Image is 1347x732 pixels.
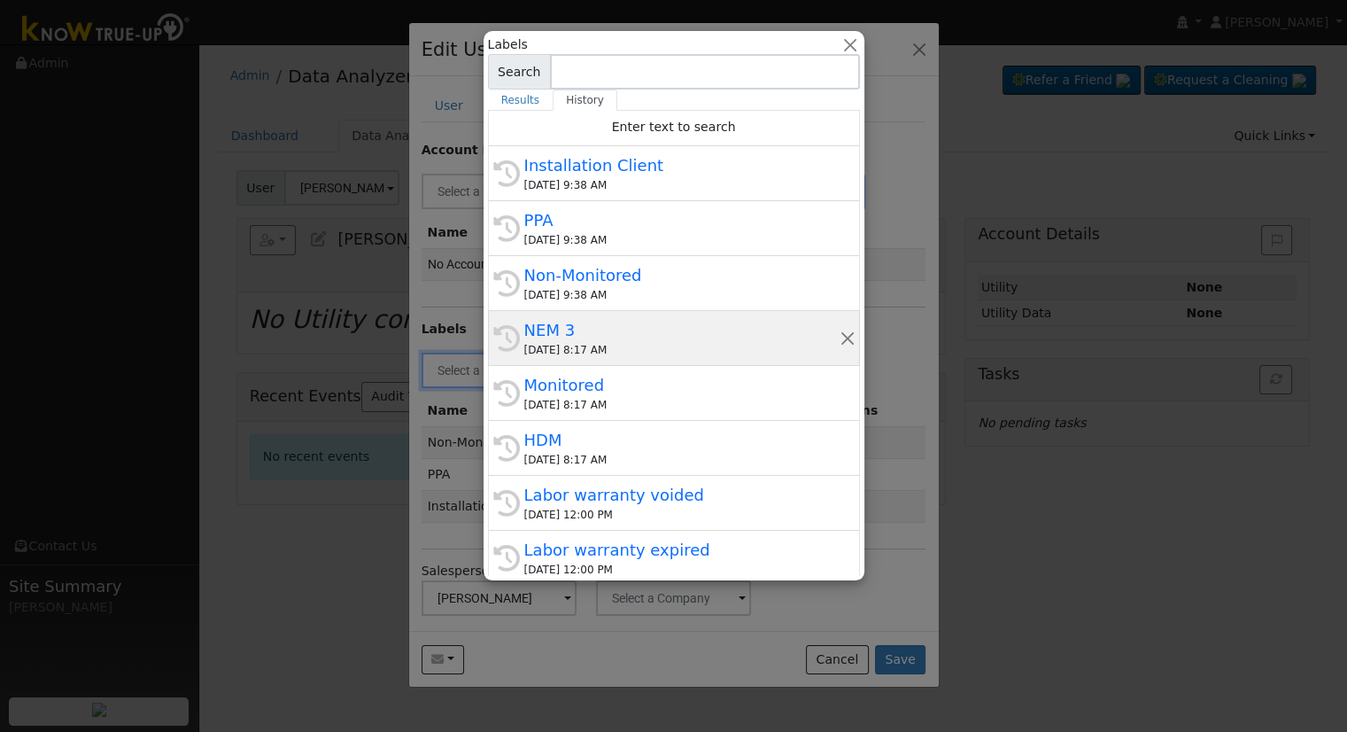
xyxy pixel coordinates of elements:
i: History [493,545,520,572]
div: [DATE] 8:17 AM [524,397,840,413]
div: HDM [524,428,840,452]
a: Results [488,90,554,111]
i: History [493,325,520,352]
div: [DATE] 9:38 AM [524,177,840,193]
div: Installation Client [524,153,840,177]
span: Search [488,54,551,90]
div: [DATE] 12:00 PM [524,562,840,578]
div: NEM 3 [524,318,840,342]
i: History [493,160,520,187]
i: History [493,435,520,462]
div: Labor warranty expired [524,538,840,562]
i: History [493,215,520,242]
i: History [493,490,520,517]
div: [DATE] 8:17 AM [524,452,840,468]
a: History [553,90,617,111]
div: [DATE] 9:38 AM [524,232,840,248]
div: Non-Monitored [524,263,840,287]
button: Remove this history [839,329,855,347]
div: Labor warranty voided [524,483,840,507]
div: [DATE] 12:00 PM [524,507,840,523]
div: [DATE] 9:38 AM [524,287,840,303]
div: Monitored [524,373,840,397]
div: [DATE] 8:17 AM [524,342,840,358]
i: History [493,380,520,407]
div: PPA [524,208,840,232]
i: History [493,270,520,297]
span: Enter text to search [612,120,736,134]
